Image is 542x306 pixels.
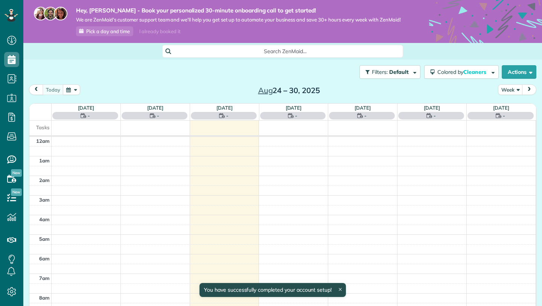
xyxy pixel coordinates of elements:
[463,69,487,75] span: Cleaners
[157,112,159,119] span: -
[147,105,163,111] a: [DATE]
[76,26,133,36] a: Pick a day and time
[86,28,130,34] span: Pick a day and time
[356,65,420,79] a: Filters: Default
[258,86,273,95] span: Aug
[76,7,401,14] strong: Hey, [PERSON_NAME] - Book your personalized 30-minute onboarding call to get started!
[226,112,228,119] span: -
[39,197,50,203] span: 3am
[389,69,409,75] span: Default
[498,84,523,95] button: Week
[502,65,536,79] button: Actions
[36,138,50,144] span: 12am
[39,256,50,262] span: 6am
[34,7,47,20] img: maria-72a9807cf96188c08ef61303f053569d2e2a8a1cde33d635c8a3ac13582a053d.jpg
[199,283,346,297] div: You have successfully completed your account setup!
[39,236,50,242] span: 5am
[88,112,90,119] span: -
[135,27,185,36] div: I already booked it
[295,112,297,119] span: -
[36,124,50,130] span: Tasks
[78,105,94,111] a: [DATE]
[355,105,371,111] a: [DATE]
[11,169,22,177] span: New
[39,295,50,301] span: 8am
[39,216,50,222] span: 4am
[364,112,367,119] span: -
[424,65,499,79] button: Colored byCleaners
[44,7,57,20] img: jorge-587dff0eeaa6aab1f244e6dc62b8924c3b6ad411094392a53c71c6c4a576187d.jpg
[29,84,43,95] button: prev
[11,188,22,196] span: New
[286,105,302,111] a: [DATE]
[493,105,509,111] a: [DATE]
[242,86,336,95] h2: 24 – 30, 2025
[54,7,67,20] img: michelle-19f622bdf1676172e81f8f8fba1fb50e276960ebfe0243fe18214015130c80e4.jpg
[359,65,420,79] button: Filters: Default
[216,105,233,111] a: [DATE]
[503,112,505,119] span: -
[424,105,440,111] a: [DATE]
[39,275,50,281] span: 7am
[437,69,489,75] span: Colored by
[43,84,64,95] button: today
[39,158,50,164] span: 1am
[76,17,401,23] span: We are ZenMaid’s customer support team and we’ll help you get set up to automate your business an...
[39,177,50,183] span: 2am
[372,69,388,75] span: Filters:
[522,84,536,95] button: next
[434,112,436,119] span: -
